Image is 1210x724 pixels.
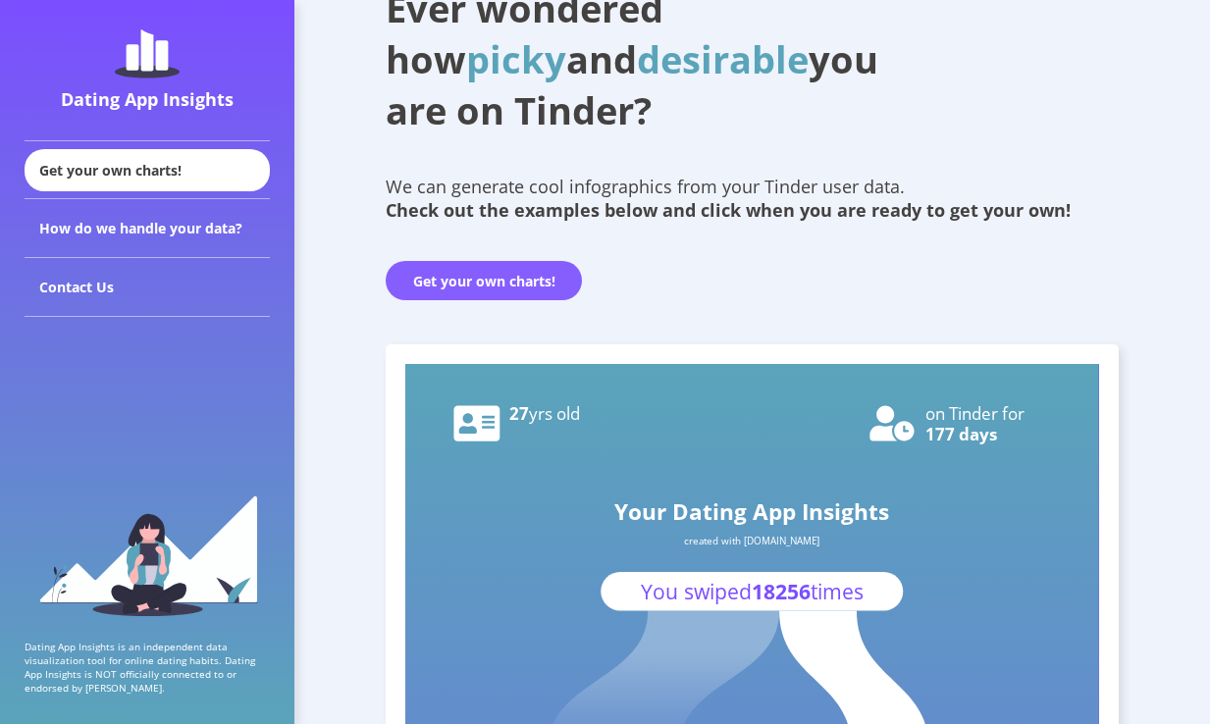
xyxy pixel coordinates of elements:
text: 177 days [925,423,997,445]
span: desirable [637,33,809,84]
div: We can generate cool infographics from your Tinder user data. [386,175,1118,222]
p: Dating App Insights is an independent data visualization tool for online dating habits. Dating Ap... [25,640,270,695]
span: picky [466,33,566,84]
text: 27 [509,402,580,425]
text: on Tinder for [925,402,1025,425]
img: dating-app-insights-logo.5abe6921.svg [115,29,180,78]
button: Get your own charts! [386,261,582,300]
b: Check out the examples below and click when you are ready to get your own! [386,198,1071,222]
tspan: yrs old [529,402,580,425]
div: Contact Us [25,258,270,317]
text: Your Dating App Insights [614,496,889,527]
div: How do we handle your data? [25,199,270,258]
tspan: times [811,577,864,605]
img: sidebar_girl.91b9467e.svg [37,493,258,616]
text: You swiped [641,577,864,605]
text: created with [DOMAIN_NAME] [684,534,819,547]
div: Get your own charts! [25,149,270,191]
div: Dating App Insights [29,87,265,111]
tspan: 18256 [752,577,811,605]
